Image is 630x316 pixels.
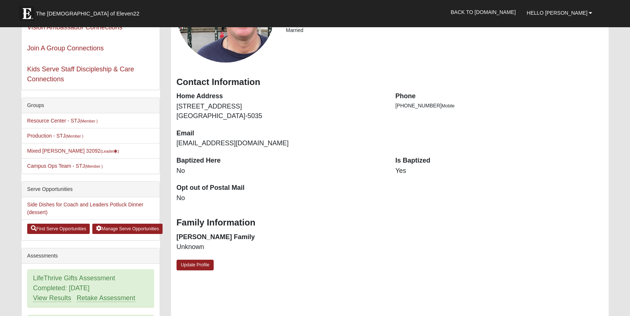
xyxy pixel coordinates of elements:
[77,294,135,302] a: Retake Assessment
[65,134,83,138] small: (Member )
[395,156,603,166] dt: Is Baptized
[177,260,214,270] a: Update Profile
[27,45,104,52] a: Join A Group Connections
[27,163,103,169] a: Campus Ops Team - STJ(Member )
[177,102,384,121] dd: [STREET_ADDRESS] [GEOGRAPHIC_DATA]-5035
[286,26,603,34] li: Married
[177,183,384,193] dt: Opt out of Postal Mail
[28,270,154,307] div: LifeThrive Gifts Assessment Completed: [DATE]
[177,166,384,176] dd: No
[80,119,97,123] small: (Member )
[33,294,71,302] a: View Results
[22,182,160,197] div: Serve Opportunities
[395,92,603,101] dt: Phone
[521,4,598,22] a: Hello [PERSON_NAME]
[27,202,143,215] a: Side Dishes for Coach and Leaders Potluck Dinner (dessert)
[27,224,90,234] a: Find Serve Opportunities
[85,164,103,168] small: (Member )
[22,248,160,264] div: Assessments
[177,139,384,148] dd: [EMAIL_ADDRESS][DOMAIN_NAME]
[36,10,139,17] span: The [DEMOGRAPHIC_DATA] of Eleven22
[442,103,455,109] span: Mobile
[27,148,119,154] a: Mixed [PERSON_NAME] 32092(Leader)
[177,232,384,242] dt: [PERSON_NAME] Family
[19,6,34,21] img: Eleven22 logo
[27,65,134,83] a: Kids Serve Staff Discipleship & Care Connections
[27,118,98,124] a: Resource Center - STJ(Member )
[395,166,603,176] dd: Yes
[16,3,163,21] a: The [DEMOGRAPHIC_DATA] of Eleven22
[527,10,587,16] span: Hello [PERSON_NAME]
[177,193,384,203] dd: No
[177,129,384,138] dt: Email
[177,156,384,166] dt: Baptized Here
[92,224,163,234] a: Manage Serve Opportunities
[395,102,603,110] li: [PHONE_NUMBER]
[445,3,521,21] a: Back to [DOMAIN_NAME]
[27,133,83,139] a: Production - STJ(Member )
[22,98,160,113] div: Groups
[177,92,384,101] dt: Home Address
[177,242,384,252] dd: Unknown
[177,217,604,228] h3: Family Information
[100,149,119,153] small: (Leader )
[177,77,604,88] h3: Contact Information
